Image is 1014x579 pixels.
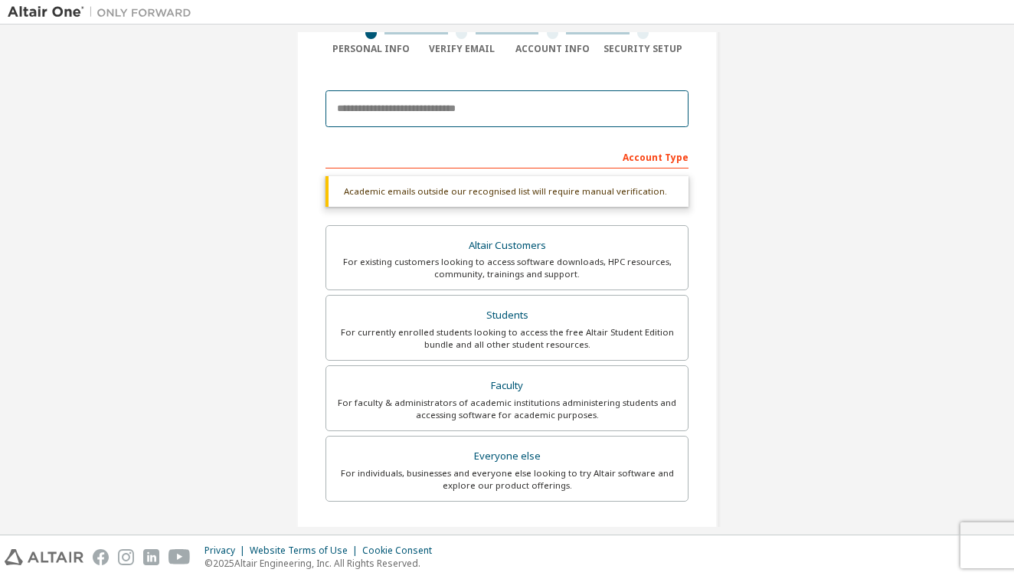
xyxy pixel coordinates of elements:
[118,549,134,565] img: instagram.svg
[325,144,689,168] div: Account Type
[598,43,689,55] div: Security Setup
[250,545,362,557] div: Website Terms of Use
[5,549,83,565] img: altair_logo.svg
[417,43,508,55] div: Verify Email
[325,176,689,207] div: Academic emails outside our recognised list will require manual verification.
[325,43,417,55] div: Personal Info
[8,5,199,20] img: Altair One
[335,446,679,467] div: Everyone else
[335,235,679,257] div: Altair Customers
[204,545,250,557] div: Privacy
[204,557,441,570] p: © 2025 Altair Engineering, Inc. All Rights Reserved.
[325,525,689,549] div: Your Profile
[335,397,679,421] div: For faculty & administrators of academic institutions administering students and accessing softwa...
[335,256,679,280] div: For existing customers looking to access software downloads, HPC resources, community, trainings ...
[335,305,679,326] div: Students
[93,549,109,565] img: facebook.svg
[507,43,598,55] div: Account Info
[335,467,679,492] div: For individuals, businesses and everyone else looking to try Altair software and explore our prod...
[335,375,679,397] div: Faculty
[143,549,159,565] img: linkedin.svg
[335,326,679,351] div: For currently enrolled students looking to access the free Altair Student Edition bundle and all ...
[362,545,441,557] div: Cookie Consent
[168,549,191,565] img: youtube.svg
